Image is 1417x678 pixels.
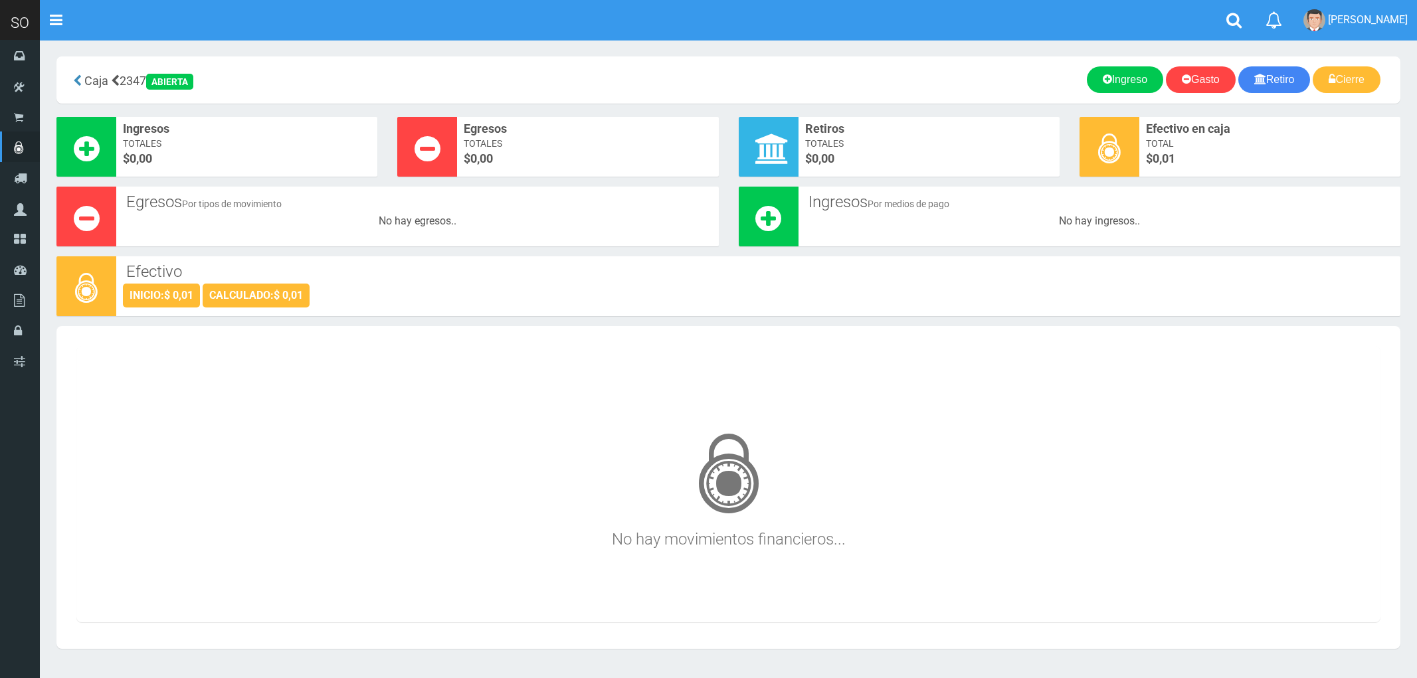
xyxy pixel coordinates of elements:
span: [PERSON_NAME] [1328,13,1408,26]
div: INICIO: [123,284,200,307]
img: User Image [1303,9,1325,31]
h3: Ingresos [808,193,1391,211]
a: Cierre [1313,66,1380,93]
span: $ [805,150,1053,167]
a: Ingreso [1087,66,1163,93]
a: Gasto [1166,66,1236,93]
div: No hay egresos.. [123,214,712,229]
span: Total [1146,137,1394,150]
div: ABIERTA [146,74,193,90]
font: 0,00 [130,151,152,165]
a: Retiro [1238,66,1311,93]
h3: Efectivo [126,263,1390,280]
div: 2347 [66,66,508,94]
span: Totales [464,137,711,150]
span: Totales [805,137,1053,150]
h3: No hay movimientos financieros... [83,416,1374,548]
span: $ [123,150,371,167]
span: Totales [123,137,371,150]
span: Egresos [464,120,711,137]
span: Caja [84,74,108,88]
font: 0,00 [812,151,834,165]
span: Ingresos [123,120,371,137]
strong: $ 0,01 [274,289,303,301]
span: $ [464,150,711,167]
span: $ [1146,150,1394,167]
h3: Egresos [126,193,709,211]
font: 0,00 [470,151,493,165]
span: 0,01 [1153,151,1175,165]
span: Retiros [805,120,1053,137]
small: Por tipos de movimiento [182,199,282,209]
small: Por medios de pago [868,199,949,209]
div: CALCULADO: [203,284,310,307]
strong: $ 0,01 [164,289,193,301]
div: No hay ingresos.. [805,214,1394,229]
span: Efectivo en caja [1146,120,1394,137]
